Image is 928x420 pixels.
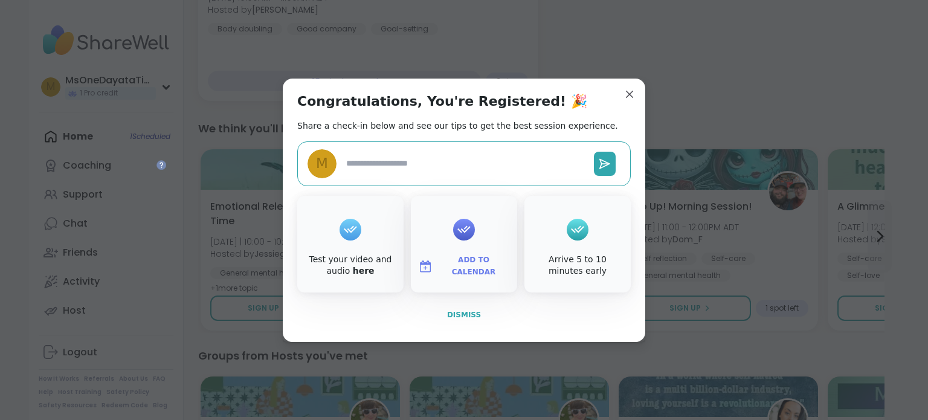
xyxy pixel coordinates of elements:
[300,254,401,277] div: Test your video and audio
[297,120,618,132] h2: Share a check-in below and see our tips to get the best session experience.
[527,254,628,277] div: Arrive 5 to 10 minutes early
[413,254,515,279] button: Add to Calendar
[297,302,631,328] button: Dismiss
[156,160,166,170] iframe: Spotlight
[353,266,375,276] a: here
[418,259,433,274] img: ShareWell Logomark
[437,254,510,278] span: Add to Calendar
[297,93,587,110] h1: Congratulations, You're Registered! 🎉
[316,153,328,174] span: M
[447,311,481,319] span: Dismiss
